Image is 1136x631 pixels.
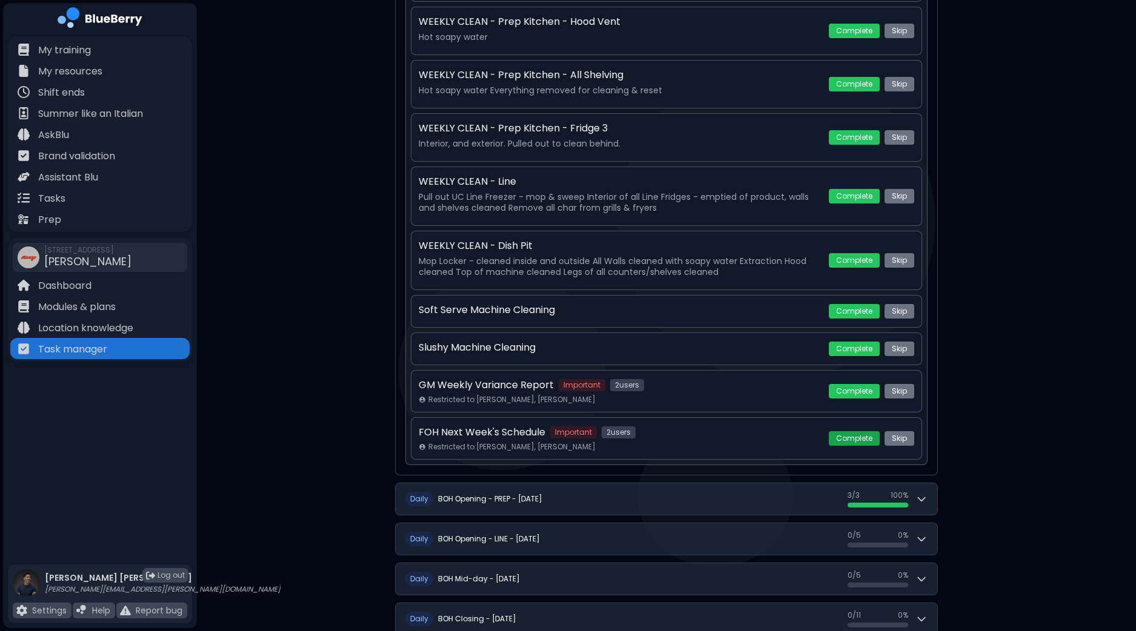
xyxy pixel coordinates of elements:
[419,121,608,136] p: WEEKLY CLEAN - Prep Kitchen - Fridge 3
[45,572,281,583] p: [PERSON_NAME] [PERSON_NAME]
[38,342,107,357] p: Task manager
[38,107,143,121] p: Summer like an Italian
[898,530,908,540] span: 0 %
[18,65,30,77] img: file icon
[396,523,937,555] button: DailyBOH Opening - LINE - [DATE]0/50%
[885,253,914,268] button: Skip
[38,279,91,293] p: Dashboard
[44,245,131,255] span: [STREET_ADDRESS]
[419,340,536,355] p: Slushy Machine Cleaning
[120,605,131,616] img: file icon
[419,68,623,82] p: WEEKLY CLEAN - Prep Kitchen - All Shelving
[419,85,822,96] p: Hot soapy water Everything removed for cleaning & reset
[419,31,822,42] p: Hot soapy water
[18,300,30,312] img: file icon
[92,605,110,616] p: Help
[18,128,30,140] img: file icon
[438,574,520,584] h2: BOH Mid-day - [DATE]
[405,532,433,546] span: D
[829,189,880,203] button: Complete
[898,570,908,580] span: 0 %
[18,192,30,204] img: file icon
[829,342,880,356] button: Complete
[405,572,433,586] span: D
[419,138,822,149] p: Interior, and exterior. Pulled out to clean behind.
[32,605,67,616] p: Settings
[44,254,131,269] span: [PERSON_NAME]
[848,610,861,620] span: 0 / 11
[38,191,65,206] p: Tasks
[419,15,620,29] p: WEEKLY CLEAN - Prep Kitchen - Hood Vent
[419,256,822,277] p: Mop Locker - cleaned inside and outside All Walls cleaned with soapy water Extraction Hood cleane...
[428,442,596,452] span: Restricted to: [PERSON_NAME], [PERSON_NAME]
[848,570,861,580] span: 0 / 5
[18,322,30,334] img: file icon
[18,171,30,183] img: file icon
[396,483,937,515] button: DailyBOH Opening - PREP - [DATE]3/3100%
[550,426,597,438] span: Important
[158,570,185,580] span: Log out
[146,571,155,580] img: logout
[18,150,30,162] img: file icon
[829,431,880,446] button: Complete
[38,300,116,314] p: Modules & plans
[559,379,605,391] span: Important
[885,342,914,356] button: Skip
[610,379,644,391] span: 2 user s
[415,613,428,624] span: aily
[18,213,30,225] img: file icon
[38,128,69,142] p: AskBlu
[829,77,880,91] button: Complete
[438,494,542,504] h2: BOH Opening - PREP - [DATE]
[58,7,142,32] img: company logo
[415,534,428,544] span: aily
[848,530,861,540] span: 0 / 5
[419,425,545,440] p: FOH Next Week's Schedule
[885,130,914,145] button: Skip
[18,107,30,119] img: file icon
[898,610,908,620] span: 0 %
[136,605,182,616] p: Report bug
[18,343,30,355] img: file icon
[419,239,533,253] p: WEEKLY CLEAN - Dish Pit
[18,279,30,291] img: file icon
[38,85,85,100] p: Shift ends
[829,384,880,398] button: Complete
[415,494,428,504] span: aily
[891,491,908,500] span: 100 %
[405,492,433,506] span: D
[419,303,555,317] p: Soft Serve Machine Cleaning
[76,605,87,616] img: file icon
[885,384,914,398] button: Skip
[419,191,822,213] p: Pull out UC Line Freezer - mop & sweep Interior of all Line Fridges - emptied of product, walls a...
[419,378,554,392] p: GM Weekly Variance Report
[18,246,39,268] img: company thumbnail
[885,304,914,319] button: Skip
[18,86,30,98] img: file icon
[829,253,880,268] button: Complete
[38,170,98,185] p: Assistant Blu
[18,44,30,56] img: file icon
[885,189,914,203] button: Skip
[405,612,433,626] span: D
[396,563,937,595] button: DailyBOH Mid-day - [DATE]0/50%
[38,321,133,335] p: Location knowledge
[438,534,540,544] h2: BOH Opening - LINE - [DATE]
[438,614,516,624] h2: BOH Closing - [DATE]
[829,24,880,38] button: Complete
[885,431,914,446] button: Skip
[885,24,914,38] button: Skip
[38,149,115,164] p: Brand validation
[829,304,880,319] button: Complete
[38,64,102,79] p: My resources
[415,573,428,584] span: aily
[885,77,914,91] button: Skip
[45,584,281,594] p: [PERSON_NAME][EMAIL_ADDRESS][PERSON_NAME][DOMAIN_NAME]
[38,43,91,58] p: My training
[16,605,27,616] img: file icon
[419,174,516,189] p: WEEKLY CLEAN - Line
[13,569,40,609] img: profile photo
[38,213,61,227] p: Prep
[829,130,880,145] button: Complete
[428,395,596,405] span: Restricted to: [PERSON_NAME], [PERSON_NAME]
